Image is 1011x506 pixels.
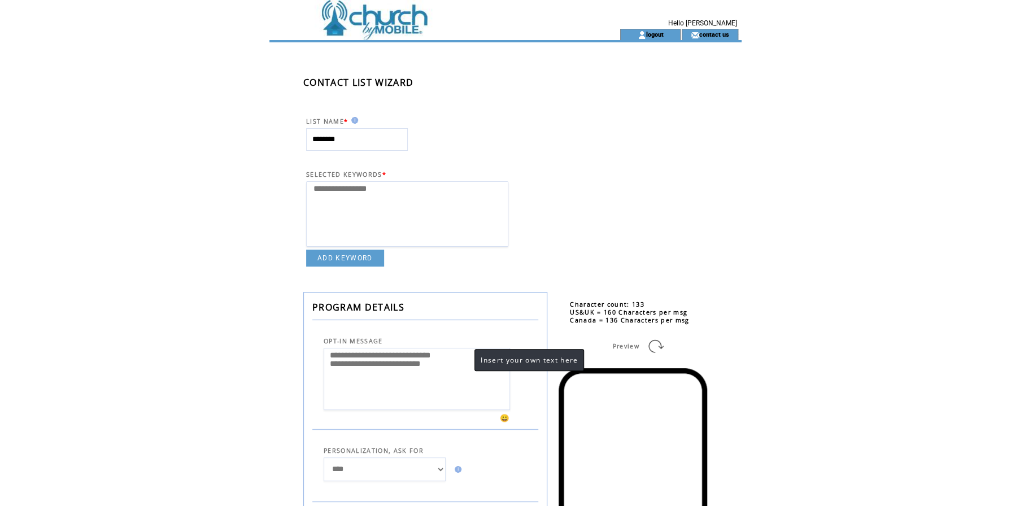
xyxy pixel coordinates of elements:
a: logout [646,30,664,38]
span: PROGRAM DETAILS [312,301,404,313]
span: Preview [612,342,639,350]
span: OPT-IN MESSAGE [324,337,383,345]
img: help.gif [348,117,358,124]
span: CONTACT LIST WIZARD [303,76,413,89]
a: contact us [699,30,729,38]
img: contact_us_icon.gif [691,30,699,40]
span: LIST NAME [306,117,344,125]
span: PERSONALIZATION, ASK FOR [324,447,424,455]
img: account_icon.gif [638,30,646,40]
span: Insert your own text here [481,355,578,365]
span: 😀 [500,413,510,423]
span: US&UK = 160 Characters per msg [570,308,687,316]
span: Hello [PERSON_NAME] [668,19,737,27]
span: Canada = 136 Characters per msg [570,316,689,324]
span: SELECTED KEYWORDS [306,171,382,178]
a: ADD KEYWORD [306,250,384,267]
img: help.gif [451,466,461,473]
span: Character count: 133 [570,300,644,308]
